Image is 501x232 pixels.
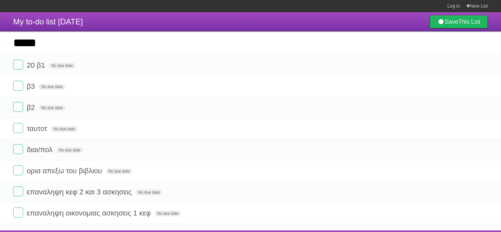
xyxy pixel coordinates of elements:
span: No due date [154,211,181,216]
label: Done [13,102,23,112]
span: No due date [39,84,65,90]
span: ορια απεξω του βιβλιου [27,167,103,175]
b: This List [458,18,480,25]
label: Done [13,208,23,217]
label: Done [13,144,23,154]
label: Done [13,123,23,133]
span: No due date [56,147,83,153]
span: επαναληψη κεφ 2 και 3 ασκησεις [27,188,133,196]
label: Done [13,60,23,70]
a: SaveThis List [430,15,488,28]
span: My to-do list [DATE] [13,17,83,26]
label: Done [13,81,23,91]
span: No due date [106,168,132,174]
span: No due date [49,63,75,69]
span: β3 [27,82,37,90]
label: Done [13,186,23,196]
span: No due date [39,105,65,111]
span: ταυτοτ [27,124,49,133]
span: β2 [27,103,37,112]
span: διαι/πολ [27,146,54,154]
span: 20 β1 [27,61,46,69]
span: επαναληψη οικονομιας ασκησεις 1 κεφ [27,209,153,217]
span: No due date [51,126,77,132]
label: Done [13,165,23,175]
span: No due date [135,189,162,195]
